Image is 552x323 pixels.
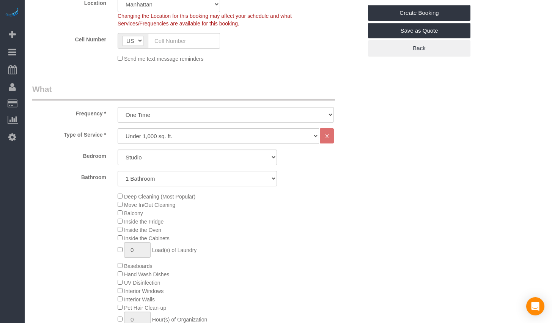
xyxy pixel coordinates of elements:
span: Deep Cleaning (Most Popular) [124,194,195,200]
span: Move In/Out Cleaning [124,202,175,208]
span: UV Disinfection [124,280,160,286]
a: Create Booking [368,5,470,21]
a: Save as Quote [368,23,470,39]
span: Send me text message reminders [124,56,203,62]
a: Back [368,40,470,56]
span: Inside the Oven [124,227,161,233]
span: Interior Windows [124,288,164,294]
label: Cell Number [27,33,112,43]
span: Pet Hair Clean-up [124,305,166,311]
span: Balcony [124,210,143,216]
legend: What [32,84,335,101]
span: Interior Walls [124,296,155,303]
span: Hand Wash Dishes [124,271,169,277]
label: Type of Service * [27,128,112,139]
span: Baseboards [124,263,153,269]
span: Hour(s) of Organization [152,317,208,323]
span: Inside the Fridge [124,219,164,225]
label: Bathroom [27,171,112,181]
label: Frequency * [27,107,112,117]
span: Load(s) of Laundry [152,247,197,253]
label: Bedroom [27,150,112,160]
img: Automaid Logo [5,8,20,18]
div: Open Intercom Messenger [526,297,544,315]
input: Cell Number [148,33,220,49]
span: Inside the Cabinets [124,235,170,241]
span: Changing the Location for this booking may affect your schedule and what Services/Frequencies are... [118,13,292,27]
